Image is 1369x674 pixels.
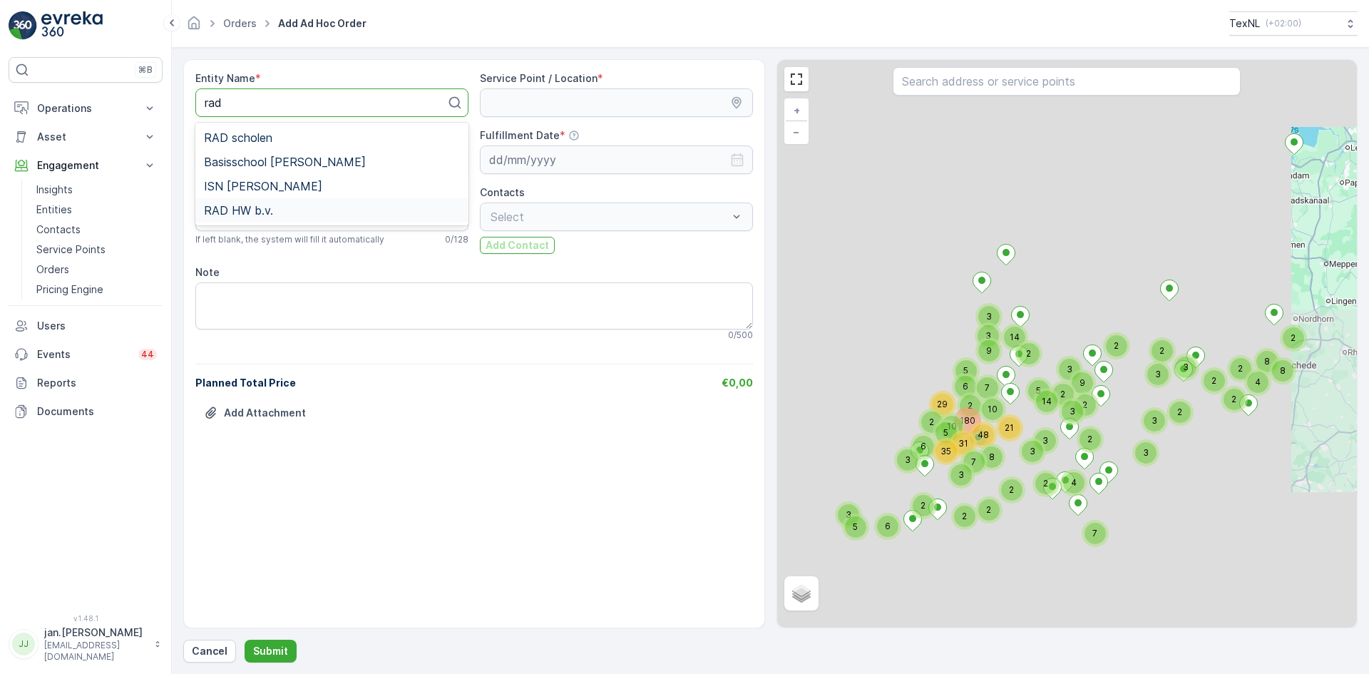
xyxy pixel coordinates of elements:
[1080,429,1088,437] div: 2
[794,104,800,116] span: +
[480,129,560,141] label: Fulfillment Date
[1036,391,1057,412] div: 14
[1059,359,1067,367] div: 3
[935,422,957,444] div: 5
[1052,384,1061,392] div: 2
[1230,358,1239,367] div: 2
[978,325,999,347] div: 3
[37,158,134,173] p: Engagement
[957,410,965,419] div: 180
[1018,343,1027,352] div: 2
[36,262,69,277] p: Orders
[955,376,963,384] div: 6
[9,312,163,340] a: Users
[1075,394,1083,403] div: 2
[1204,370,1212,379] div: 2
[1283,327,1291,336] div: 2
[786,68,807,90] a: View Fullscreen
[877,516,886,524] div: 6
[963,451,972,460] div: 7
[932,394,940,402] div: 29
[955,376,976,397] div: 6
[953,433,961,441] div: 31
[1072,372,1093,394] div: 9
[1080,429,1101,450] div: 2
[37,319,157,333] p: Users
[1035,473,1057,494] div: 2
[1272,360,1281,369] div: 8
[722,377,753,389] span: €0,00
[786,578,817,609] a: Layers
[1144,410,1152,419] div: 3
[1059,359,1080,380] div: 3
[978,340,1000,362] div: 9
[1283,327,1304,349] div: 2
[41,11,103,40] img: logo_light-DOdMpM7g.png
[1230,358,1251,379] div: 2
[893,67,1241,96] input: Search address or service points
[1035,430,1043,439] div: 3
[480,186,525,198] label: Contacts
[36,203,72,217] p: Entities
[978,325,986,334] div: 3
[486,238,549,252] p: Add Contact
[1229,16,1260,31] p: TexNL
[195,72,255,84] label: Entity Name
[786,121,807,143] a: Zoom Out
[253,644,288,658] p: Submit
[195,376,296,390] p: Planned Total Price
[31,220,163,240] a: Contacts
[36,223,81,237] p: Contacts
[1247,372,1256,380] div: 4
[480,145,753,174] input: dd/mm/yyyy
[921,412,930,420] div: 2
[1004,327,1025,348] div: 14
[31,280,163,300] a: Pricing Engine
[897,449,906,458] div: 3
[1147,364,1169,385] div: 3
[223,17,257,29] a: Orders
[1085,523,1093,531] div: 7
[37,404,157,419] p: Documents
[845,516,853,525] div: 5
[1224,389,1232,397] div: 2
[183,640,236,663] button: Cancel
[1169,402,1178,410] div: 2
[445,234,468,245] p: 0 / 128
[963,451,985,473] div: 7
[957,410,978,432] div: 180
[978,306,1000,327] div: 3
[1063,472,1072,481] div: 4
[37,376,157,390] p: Reports
[1229,11,1358,36] button: TexNL(+02:00)
[1035,430,1056,451] div: 3
[950,464,959,473] div: 3
[9,369,163,397] a: Reports
[204,204,273,217] span: RAD HW b.v.
[1004,327,1012,335] div: 14
[37,101,134,116] p: Operations
[192,644,227,658] p: Cancel
[9,340,163,369] a: Events44
[9,614,163,623] span: v 1.48.1
[31,240,163,260] a: Service Points
[204,131,272,144] span: RAD scholen
[31,200,163,220] a: Entities
[568,130,580,141] div: Help Tooltip Icon
[186,21,202,33] a: Homepage
[786,100,807,121] a: Zoom In
[935,441,957,462] div: 35
[9,11,37,40] img: logo
[1022,441,1030,449] div: 3
[245,640,297,663] button: Submit
[941,416,950,424] div: 10
[141,349,154,360] p: 44
[982,399,1003,420] div: 10
[195,234,384,245] span: If left blank, the system will fill it automatically
[793,126,800,138] span: −
[728,330,753,341] p: 0 / 500
[845,516,866,538] div: 5
[981,446,1003,468] div: 8
[9,151,163,180] button: Engagement
[999,417,1007,426] div: 21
